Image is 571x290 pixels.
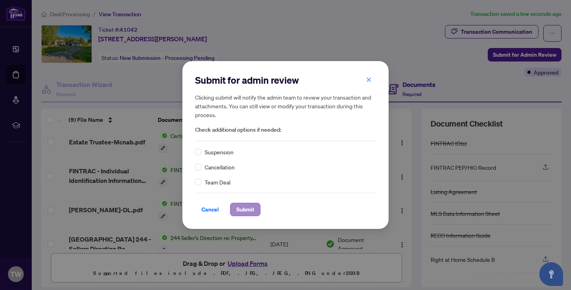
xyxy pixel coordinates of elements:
[205,178,230,186] span: Team Deal
[195,93,376,119] h5: Clicking submit will notify the admin team to review your transaction and attachments. You can st...
[195,125,376,134] span: Check additional options if needed:
[201,203,219,216] span: Cancel
[195,74,376,86] h2: Submit for admin review
[236,203,254,216] span: Submit
[195,203,225,216] button: Cancel
[205,163,235,171] span: Cancellation
[205,148,234,156] span: Suspension
[539,262,563,286] button: Open asap
[230,203,261,216] button: Submit
[366,77,372,83] span: close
